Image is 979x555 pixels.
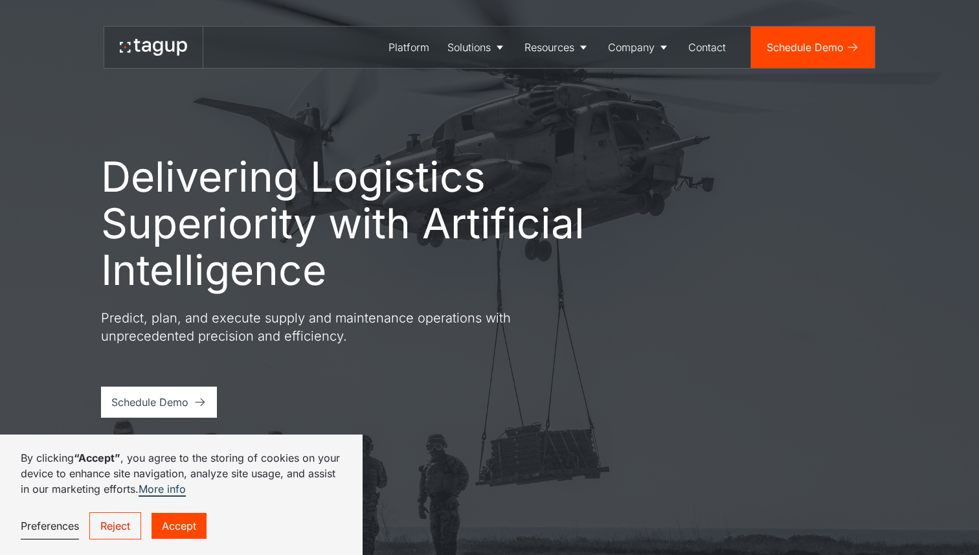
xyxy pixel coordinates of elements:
strong: “Accept” [74,451,120,464]
a: Schedule Demo [751,27,875,68]
a: Accept [152,513,207,539]
a: Contact [679,27,735,68]
p: By clicking , you agree to the storing of cookies on your device to enhance site navigation, anal... [21,450,342,497]
div: Schedule Demo [767,40,844,55]
div: Contact [688,40,726,55]
p: Predict, plan, and execute supply and maintenance operations with unprecedented precision and eff... [101,309,567,345]
div: Schedule Demo [111,394,188,410]
a: Resources [515,27,599,68]
div: Resources [524,40,574,55]
a: Company [599,27,679,68]
a: More info [139,482,186,497]
a: Solutions [438,27,515,68]
a: Reject [89,512,141,539]
div: Platform [388,40,429,55]
a: Platform [379,27,438,68]
a: Schedule Demo [101,387,217,418]
a: Preferences [21,513,79,539]
h1: Delivering Logistics Superiority with Artificial Intelligence [101,153,645,293]
div: Solutions [447,40,491,55]
div: Company [608,40,655,55]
